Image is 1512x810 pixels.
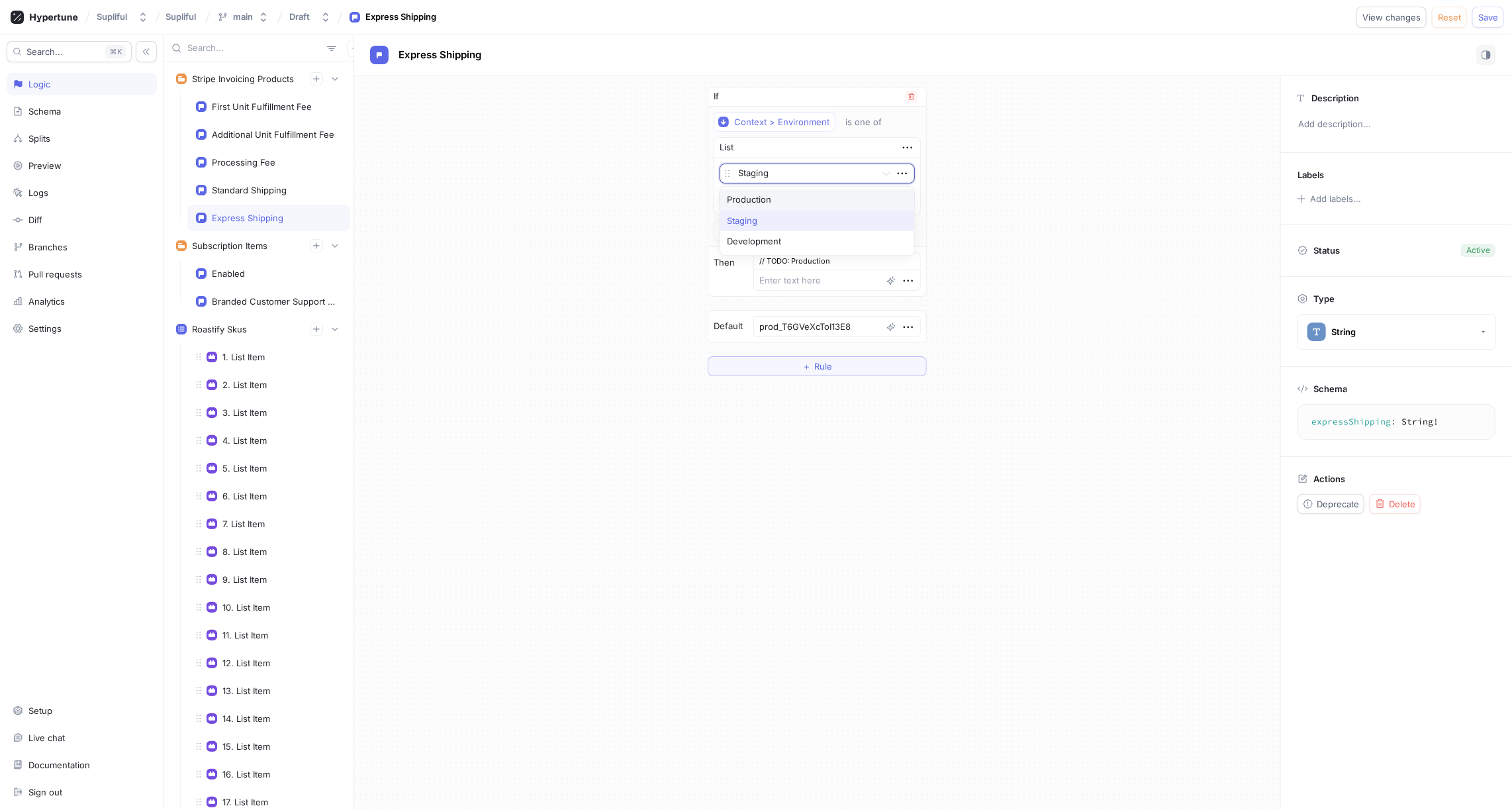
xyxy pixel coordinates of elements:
span: Deprecate [1317,500,1359,508]
div: 16. List Item [222,769,270,780]
div: 10. List Item [222,602,270,613]
div: Branches [28,242,68,252]
span: Express Shipping [399,50,481,60]
span: ＋ [802,362,811,370]
div: Analytics [28,296,65,307]
div: Splits [28,133,50,144]
div: 12. List Item [222,658,270,668]
span: View changes [1362,13,1421,21]
div: 5. List Item [222,463,267,474]
div: 6. List Item [222,491,267,501]
div: 1. List Item [222,352,265,362]
span: Rule [814,362,832,370]
div: Diff [28,215,42,225]
button: main [212,6,274,28]
p: Actions [1313,474,1345,484]
div: Development [720,231,914,252]
p: Default [714,320,743,333]
p: Status [1313,241,1340,260]
div: // TODO: Production [753,252,921,270]
div: 4. List Item [222,435,267,446]
button: is one of [839,112,901,132]
button: Deprecate [1298,494,1364,514]
div: Staging [720,211,914,232]
div: Logic [28,79,50,89]
span: Supliful [165,12,196,21]
p: Labels [1298,170,1324,180]
div: Context > Environment [734,117,829,128]
textarea: prod_T6GVwqmuZOyW0C [753,316,921,337]
div: is one of [845,117,882,128]
p: Schema [1313,383,1347,394]
div: Express Shipping [212,213,283,223]
button: String [1298,314,1496,350]
button: Draft [284,6,336,28]
div: 9. List Item [222,574,267,585]
div: 2. List Item [222,380,267,390]
div: 17. List Item [222,797,268,807]
div: 15. List Item [222,741,270,752]
button: Add labels... [1293,190,1364,207]
div: First Unit Fulfillment Fee [212,101,312,112]
div: Roastify Skus [192,324,247,334]
p: Description [1311,93,1359,103]
div: Active [1466,244,1490,256]
p: Then [714,256,735,270]
div: K [105,45,126,58]
div: Additional Unit Fulfillment Fee [212,129,334,140]
button: Delete [1370,494,1421,514]
div: String [1331,327,1356,338]
button: Search...K [7,41,132,62]
div: Branded Customer Support Price Id [212,296,336,307]
button: Reset [1432,7,1467,28]
div: Processing Fee [212,157,275,168]
span: Save [1478,13,1498,21]
button: Supliful [91,6,154,28]
a: Documentation [7,754,157,776]
p: If [714,90,719,103]
div: Supliful [97,11,127,23]
div: 8. List Item [222,546,267,557]
button: View changes [1356,7,1427,28]
div: List [720,141,733,154]
button: ＋Rule [708,356,927,376]
input: Search... [187,42,322,55]
div: Live chat [28,733,65,743]
div: Setup [28,705,52,716]
div: Add labels... [1310,195,1361,203]
div: Pull requests [28,269,82,279]
button: Save [1472,7,1504,28]
div: Sign out [28,787,62,797]
div: Preview [28,160,62,171]
div: main [233,11,253,23]
p: Type [1313,293,1335,304]
p: Add description... [1292,113,1501,136]
div: 3. List Item [222,407,267,418]
div: Enabled [212,268,245,279]
div: 11. List Item [222,630,268,640]
div: Subscription Items [192,240,267,251]
div: Documentation [28,760,90,770]
div: Draft [289,11,310,23]
textarea: expressShipping: String! [1303,410,1489,434]
button: Context > Environment [714,112,835,132]
div: Production [720,189,914,211]
div: Settings [28,323,62,334]
div: Schema [28,106,61,117]
div: 7. List Item [222,519,265,529]
span: Search... [26,48,63,56]
div: Express Shipping [365,11,436,24]
span: Delete [1389,500,1415,508]
span: Reset [1438,13,1461,21]
div: Logs [28,187,48,198]
div: Stripe Invoicing Products [192,74,294,84]
div: Standard Shipping [212,185,287,195]
div: 14. List Item [222,713,270,724]
div: 13. List Item [222,685,270,696]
